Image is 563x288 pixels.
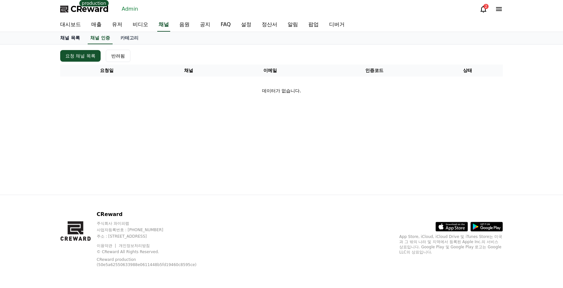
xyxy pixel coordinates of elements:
a: 음원 [174,18,195,32]
a: CReward [60,4,109,14]
div: 요청 채널 목록 [65,53,95,59]
p: 사업자등록번호 : [PHONE_NUMBER] [97,227,210,232]
a: 개인정보처리방침 [119,243,150,248]
a: 디버거 [324,18,350,32]
a: 비디오 [127,18,153,32]
button: 요청 채널 목록 [60,50,101,62]
a: 알림 [282,18,303,32]
a: 대시보드 [55,18,86,32]
a: 카테고리 [115,32,144,44]
th: 인증코드 [317,65,432,77]
a: 유저 [107,18,127,32]
a: 팝업 [303,18,324,32]
span: CReward [71,4,109,14]
a: 공지 [195,18,215,32]
th: 요청일 [60,65,153,77]
th: 채널 [153,65,224,77]
a: Messages [43,205,83,221]
a: Home [2,205,43,221]
p: © CReward All Rights Reserved. [97,249,210,254]
a: 채널 목록 [55,32,85,44]
a: 2 [480,5,487,13]
span: Settings [96,214,112,220]
a: 채널 [157,18,170,32]
div: 반려됨 [111,53,125,59]
button: 반려됨 [106,50,130,62]
a: FAQ [215,18,236,32]
a: 매출 [86,18,107,32]
p: CReward [97,211,210,218]
a: 이용약관 [97,243,117,248]
a: Settings [83,205,124,221]
div: 2 [483,4,489,9]
td: 데이터가 없습니다. [60,77,503,105]
a: Admin [119,4,141,14]
p: 주소 : [STREET_ADDRESS] [97,234,210,239]
p: CReward production (50e5a62550633988e0611448b5fd19460c8595ce) [97,257,200,267]
a: 정산서 [257,18,282,32]
a: 채널 인증 [88,32,113,44]
th: 상태 [432,65,503,77]
span: Messages [54,215,73,220]
p: App Store, iCloud, iCloud Drive 및 iTunes Store는 미국과 그 밖의 나라 및 지역에서 등록된 Apple Inc.의 서비스 상표입니다. Goo... [399,234,503,255]
a: 설정 [236,18,257,32]
span: Home [17,214,28,220]
th: 이메일 [224,65,317,77]
p: 주식회사 와이피랩 [97,221,210,226]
